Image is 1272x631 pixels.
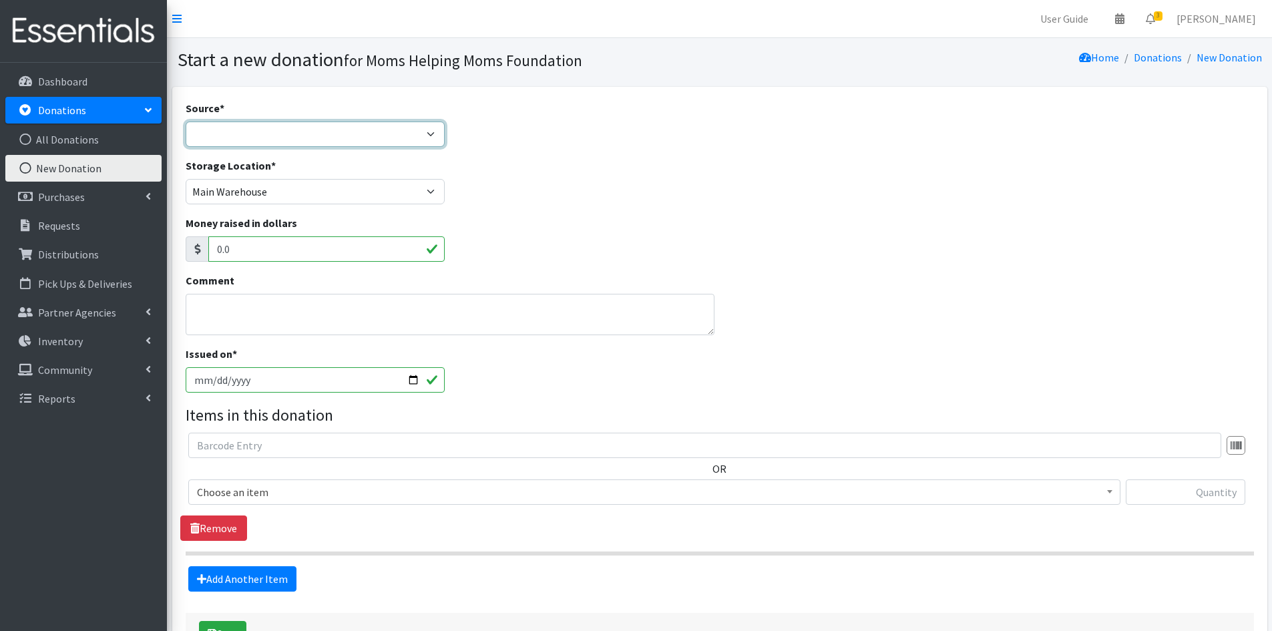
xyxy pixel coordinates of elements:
label: Comment [186,272,234,288]
a: Remove [180,515,247,541]
small: for Moms Helping Moms Foundation [344,51,582,70]
input: Quantity [1126,479,1245,505]
a: Dashboard [5,68,162,95]
span: Choose an item [197,483,1112,501]
img: HumanEssentials [5,9,162,53]
span: Choose an item [188,479,1120,505]
a: New Donation [1197,51,1262,64]
label: Issued on [186,346,237,362]
label: Storage Location [186,158,276,174]
span: 3 [1154,11,1162,21]
label: Source [186,100,224,116]
p: Inventory [38,335,83,348]
a: Partner Agencies [5,299,162,326]
a: User Guide [1030,5,1099,32]
a: Requests [5,212,162,239]
a: Add Another Item [188,566,296,592]
p: Purchases [38,190,85,204]
input: Barcode Entry [188,433,1221,458]
abbr: required [271,159,276,172]
a: Distributions [5,241,162,268]
h1: Start a new donation [178,48,715,71]
p: Community [38,363,92,377]
abbr: required [220,101,224,115]
a: All Donations [5,126,162,153]
a: [PERSON_NAME] [1166,5,1267,32]
label: OR [712,461,726,477]
a: Donations [1134,51,1182,64]
a: Pick Ups & Deliveries [5,270,162,297]
p: Dashboard [38,75,87,88]
legend: Items in this donation [186,403,1254,427]
a: 3 [1135,5,1166,32]
p: Distributions [38,248,99,261]
abbr: required [232,347,237,361]
p: Reports [38,392,75,405]
a: Inventory [5,328,162,355]
p: Donations [38,103,86,117]
a: Home [1079,51,1119,64]
a: New Donation [5,155,162,182]
label: Money raised in dollars [186,215,297,231]
a: Donations [5,97,162,124]
p: Pick Ups & Deliveries [38,277,132,290]
a: Reports [5,385,162,412]
a: Community [5,357,162,383]
p: Partner Agencies [38,306,116,319]
p: Requests [38,219,80,232]
a: Purchases [5,184,162,210]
